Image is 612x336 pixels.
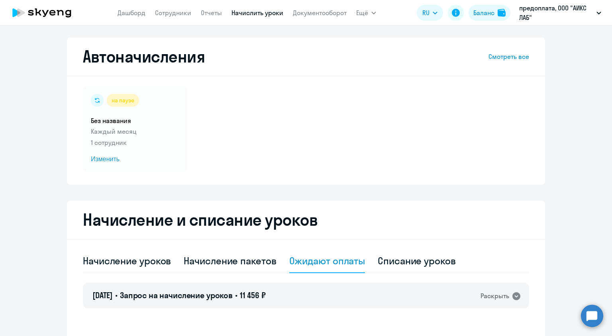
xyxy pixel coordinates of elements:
span: [DATE] [92,290,113,300]
button: Ещё [356,5,376,21]
span: Запрос на начисление уроков [120,290,233,300]
a: Отчеты [201,9,222,17]
a: Смотреть все [488,52,529,61]
p: Каждый месяц [91,127,179,136]
button: RU [417,5,443,21]
div: Ожидают оплаты [289,254,365,267]
img: balance [498,9,506,17]
div: на паузе [107,94,139,107]
span: • [235,290,237,300]
h2: Автоначисления [83,47,205,66]
p: 1 сотрудник [91,138,179,147]
a: Документооборот [293,9,347,17]
div: Начисление уроков [83,254,171,267]
a: Сотрудники [155,9,191,17]
button: предоплата, ООО "АИКС ЛАБ" [515,3,605,22]
p: предоплата, ООО "АИКС ЛАБ" [519,3,593,22]
div: Баланс [473,8,494,18]
span: 11 456 ₽ [240,290,266,300]
span: Ещё [356,8,368,18]
div: Начисление пакетов [184,254,276,267]
div: Списание уроков [378,254,456,267]
div: Раскрыть [481,291,509,301]
h2: Начисление и списание уроков [83,210,529,229]
span: • [115,290,118,300]
a: Дашборд [118,9,145,17]
span: RU [422,8,430,18]
a: Начислить уроки [231,9,283,17]
span: Изменить [91,154,179,164]
button: Балансbalance [469,5,510,21]
h5: Без названия [91,116,179,125]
